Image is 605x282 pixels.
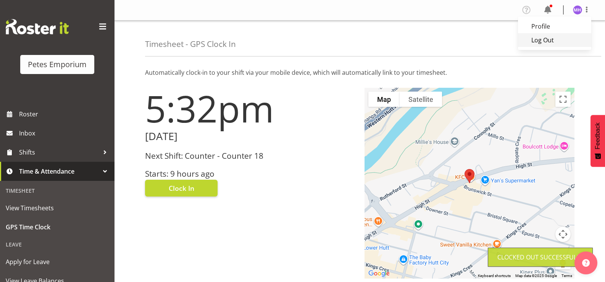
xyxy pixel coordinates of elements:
[366,269,392,279] a: Open this area in Google Maps (opens a new window)
[145,68,574,77] p: Automatically clock-in to your shift via your mobile device, which will automatically link to you...
[145,151,355,160] h3: Next Shift: Counter - Counter 18
[400,92,442,107] button: Show satellite imagery
[6,256,109,267] span: Apply for Leave
[19,127,111,139] span: Inbox
[573,5,582,15] img: mackenzie-halford4471.jpg
[145,180,218,197] button: Clock In
[2,198,113,218] a: View Timesheets
[145,169,355,178] h3: Starts: 9 hours ago
[6,19,69,34] img: Rosterit website logo
[518,33,591,47] a: Log Out
[28,59,87,70] div: Petes Emporium
[19,108,111,120] span: Roster
[2,237,113,252] div: Leave
[594,122,601,149] span: Feedback
[6,202,109,214] span: View Timesheets
[2,252,113,271] a: Apply for Leave
[555,227,571,242] button: Map camera controls
[497,253,583,262] div: Clocked out Successfully
[19,166,99,177] span: Time & Attendance
[478,273,511,279] button: Keyboard shortcuts
[19,147,99,158] span: Shifts
[2,218,113,237] a: GPS Time Clock
[555,92,571,107] button: Toggle fullscreen view
[169,183,194,193] span: Clock In
[145,40,236,48] h4: Timesheet - GPS Clock In
[145,88,355,129] h1: 5:32pm
[2,183,113,198] div: Timesheet
[561,274,572,278] a: Terms (opens in new tab)
[6,221,109,233] span: GPS Time Clock
[518,19,591,33] a: Profile
[145,131,355,142] h2: [DATE]
[515,274,557,278] span: Map data ©2025 Google
[582,259,590,267] img: help-xxl-2.png
[590,115,605,167] button: Feedback - Show survey
[366,269,392,279] img: Google
[368,92,400,107] button: Show street map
